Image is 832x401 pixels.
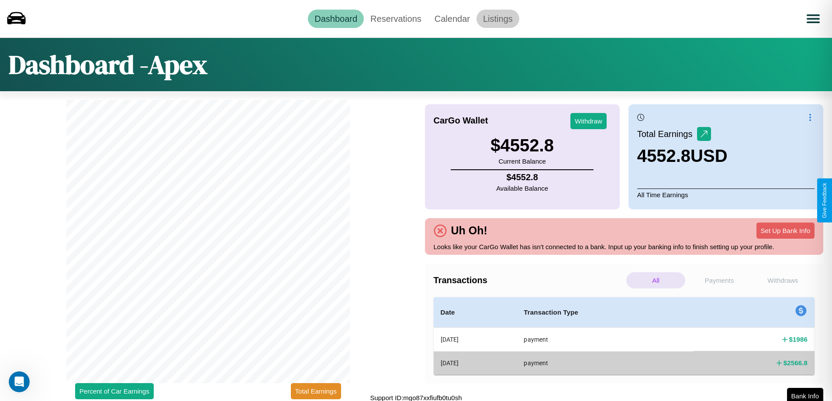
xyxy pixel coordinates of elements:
[637,189,815,201] p: All Time Earnings
[690,272,749,288] p: Payments
[496,182,548,194] p: Available Balance
[570,113,607,129] button: Withdraw
[428,10,476,28] a: Calendar
[434,116,488,126] h4: CarGo Wallet
[441,307,510,318] h4: Date
[789,335,808,344] h4: $ 1986
[434,275,624,285] h4: Transactions
[434,328,517,352] th: [DATE]
[517,351,694,374] th: payment
[9,47,207,82] h1: Dashboard - Apex
[291,383,341,399] button: Total Earnings
[9,371,30,392] iframe: Intercom live chat
[517,328,694,352] th: payment
[637,146,728,166] h3: 4552.8 USD
[524,307,687,318] h4: Transaction Type
[496,172,548,182] h4: $ 4552.8
[753,272,812,288] p: Withdraws
[447,224,492,237] h4: Uh Oh!
[801,7,825,31] button: Open menu
[637,126,697,142] p: Total Earnings
[784,358,808,367] h4: $ 2566.8
[490,155,554,167] p: Current Balance
[434,351,517,374] th: [DATE]
[626,272,685,288] p: All
[75,383,154,399] button: Percent of Car Earnings
[308,10,364,28] a: Dashboard
[822,183,828,218] div: Give Feedback
[434,241,815,253] p: Looks like your CarGo Wallet has isn't connected to a bank. Input up your banking info to finish ...
[490,136,554,155] h3: $ 4552.8
[434,297,815,375] table: simple table
[756,223,815,239] button: Set Up Bank Info
[476,10,519,28] a: Listings
[364,10,428,28] a: Reservations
